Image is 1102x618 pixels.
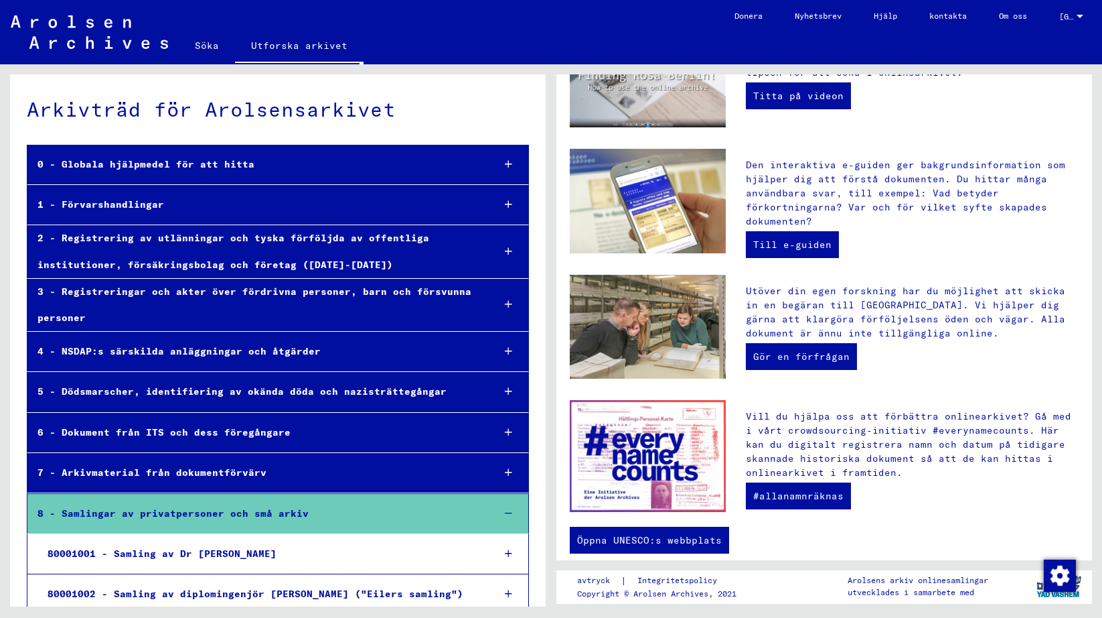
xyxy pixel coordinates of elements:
font: 80001002 - Samling av diplomingenjör [PERSON_NAME] ("Eilers samling") [48,588,463,600]
img: Ändra samtycke [1044,560,1076,592]
a: Titta på videon [746,82,851,109]
font: | [621,574,627,586]
font: Arolsens arkiv onlinesamlingar [848,575,988,585]
img: inquiries.jpg [570,275,726,379]
font: 3 - Registreringar och akter över fördrivna personer, barn och försvunna personer [37,286,471,324]
a: Utforska arkivet [235,29,364,64]
font: Donera [734,11,763,21]
a: Integritetspolicy [627,574,733,588]
font: Om oss [999,11,1027,21]
img: enc.jpg [570,400,726,511]
font: kontakta [929,11,967,21]
font: Utöver din egen forskning har du möjlighet att skicka in en begäran till [GEOGRAPHIC_DATA]. Vi hj... [746,285,1065,339]
font: Arkivträd för Arolsensarkivet [27,97,396,122]
font: 6 - Dokument från ITS och dess föregångare [37,426,291,438]
font: 8 - Samlingar av privatpersoner och små arkiv [37,507,309,519]
font: Den interaktiva e-guiden ger bakgrundsinformation som hjälper dig att förstå dokumenten. Du hitta... [746,159,1065,227]
font: Integritetspolicy [637,575,717,585]
font: Till e-guiden [753,239,832,251]
font: 4 - NSDAP:s särskilda anläggningar och åtgärder [37,345,321,357]
img: yv_logo.png [1034,570,1084,603]
font: avtryck [577,575,610,585]
font: Vill du hjälpa oss att förbättra onlinearkivet? Gå med i vårt crowdsourcing-initiativ #everynamec... [746,410,1071,479]
font: Utforska arkivet [251,40,347,52]
img: video.jpg [570,42,726,127]
font: Söka [195,40,219,52]
font: 7 - Arkivmaterial från dokumentförvärv [37,467,266,479]
font: #allanamnräknas [753,490,844,502]
font: Nyhetsbrev [795,11,842,21]
font: 5 - Dödsmarscher, identifiering av okända döda och nazisträttegångar [37,385,447,397]
font: Gör en förfrågan [753,351,850,363]
a: avtryck [577,574,621,588]
a: Söka [179,29,235,62]
img: Arolsen_neg.svg [11,15,168,49]
font: Öppna UNESCO:s webbplats [577,534,722,546]
font: Titta på videon [753,90,844,102]
font: I en kort video har vi sammanställt de viktigaste tipsen för att söka i onlinearkivet. [746,52,1041,78]
font: utvecklades i samarbete med [848,587,974,597]
font: 0 - Globala hjälpmedel för att hitta [37,158,254,170]
font: 2 - Registrering av utlänningar och tyska förföljda av offentliga institutioner, försäkringsbolag... [37,232,429,270]
a: #allanamnräknas [746,483,851,509]
font: 80001001 - Samling av Dr [PERSON_NAME] [48,548,277,560]
font: 1 - Förvarshandlingar [37,198,164,210]
a: Öppna UNESCO:s webbplats [570,527,729,554]
a: Gör en förfrågan [746,343,857,370]
a: Till e-guiden [746,231,839,258]
font: Copyright © Arolsen Archives, 2021 [577,589,736,599]
img: eguide.jpg [570,149,726,253]
font: Hjälp [874,11,897,21]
